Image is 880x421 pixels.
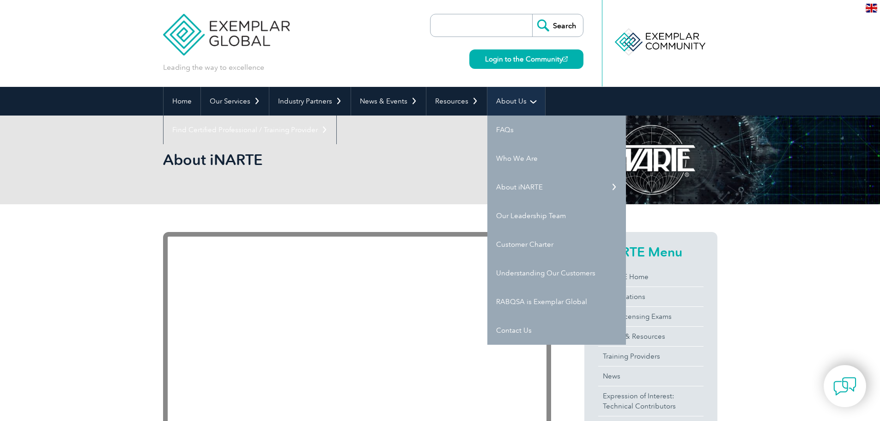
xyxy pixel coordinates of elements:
[487,201,626,230] a: Our Leadership Team
[487,116,626,144] a: FAQs
[598,386,704,416] a: Expression of Interest:Technical Contributors
[201,87,269,116] a: Our Services
[269,87,351,116] a: Industry Partners
[164,87,200,116] a: Home
[487,144,626,173] a: Who We Are
[487,173,626,201] a: About iNARTE
[563,56,568,61] img: open_square.png
[598,347,704,366] a: Training Providers
[598,267,704,287] a: iNARTE Home
[833,375,856,398] img: contact-chat.png
[487,87,545,116] a: About Us
[598,327,704,346] a: Exams & Resources
[598,287,704,306] a: Certifications
[598,307,704,326] a: FCC Licensing Exams
[351,87,426,116] a: News & Events
[598,366,704,386] a: News
[426,87,487,116] a: Resources
[487,230,626,259] a: Customer Charter
[164,116,336,144] a: Find Certified Professional / Training Provider
[866,4,877,12] img: en
[487,316,626,345] a: Contact Us
[487,287,626,316] a: RABQSA is Exemplar Global
[163,62,264,73] p: Leading the way to excellence
[163,153,551,167] h2: About iNARTE
[532,14,583,37] input: Search
[487,259,626,287] a: Understanding Our Customers
[598,244,704,259] h2: iNARTE Menu
[469,49,583,69] a: Login to the Community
